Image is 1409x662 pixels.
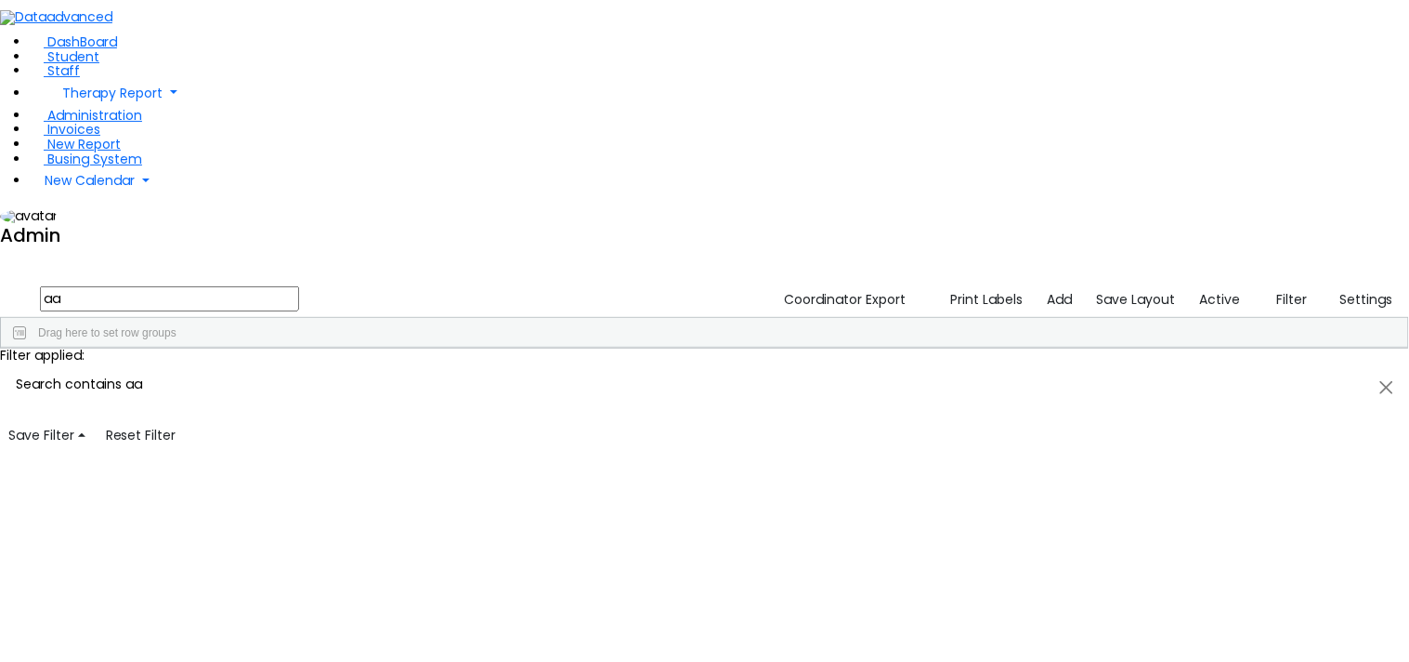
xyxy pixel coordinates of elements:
[1316,285,1402,314] button: Settings
[30,120,100,139] a: Invoices
[30,79,1409,109] a: Therapy Report
[47,150,142,168] span: Busing System
[47,61,80,80] span: Staff
[1089,285,1184,314] button: Save Layout
[30,47,99,66] a: Student
[30,61,80,80] a: Staff
[47,120,100,139] span: Invoices
[773,285,915,314] button: Coordinator Export
[40,286,299,311] input: Search
[30,150,142,168] a: Busing System
[47,135,121,153] span: New Report
[38,326,176,339] span: Drag here to set row groups
[62,84,163,102] span: Therapy Report
[1253,285,1316,314] button: Filter
[1365,363,1408,413] button: Close
[47,47,99,66] span: Student
[47,33,117,51] span: DashBoard
[30,33,117,51] a: DashBoard
[45,171,135,190] span: New Calendar
[1192,285,1249,314] label: Active
[1039,285,1081,314] a: Add
[47,106,142,125] span: Administration
[98,421,185,450] button: Reset Filter
[30,166,1409,194] a: New Calendar
[930,285,1033,314] button: Print Labels
[30,135,121,153] a: New Report
[30,106,142,125] a: Administration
